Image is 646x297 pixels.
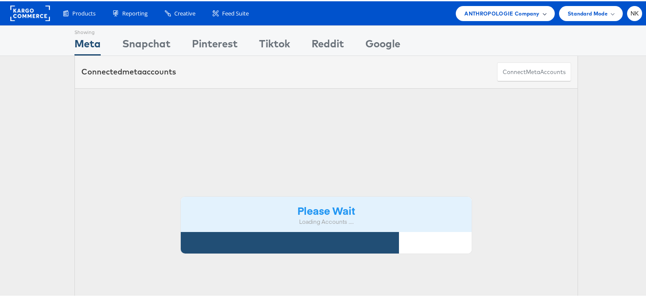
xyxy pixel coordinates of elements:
[297,202,355,216] strong: Please Wait
[259,35,290,54] div: Tiktok
[174,8,195,16] span: Creative
[192,35,238,54] div: Pinterest
[74,25,101,35] div: Showing
[72,8,96,16] span: Products
[74,35,101,54] div: Meta
[187,217,465,225] div: Loading Accounts ....
[122,65,142,75] span: meta
[222,8,249,16] span: Feed Suite
[464,8,539,17] span: ANTHROPOLOGIE Company
[497,61,571,80] button: ConnectmetaAccounts
[568,8,608,17] span: Standard Mode
[81,65,176,76] div: Connected accounts
[122,8,148,16] span: Reporting
[312,35,344,54] div: Reddit
[365,35,400,54] div: Google
[526,67,540,75] span: meta
[122,35,170,54] div: Snapchat
[631,9,639,15] span: NK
